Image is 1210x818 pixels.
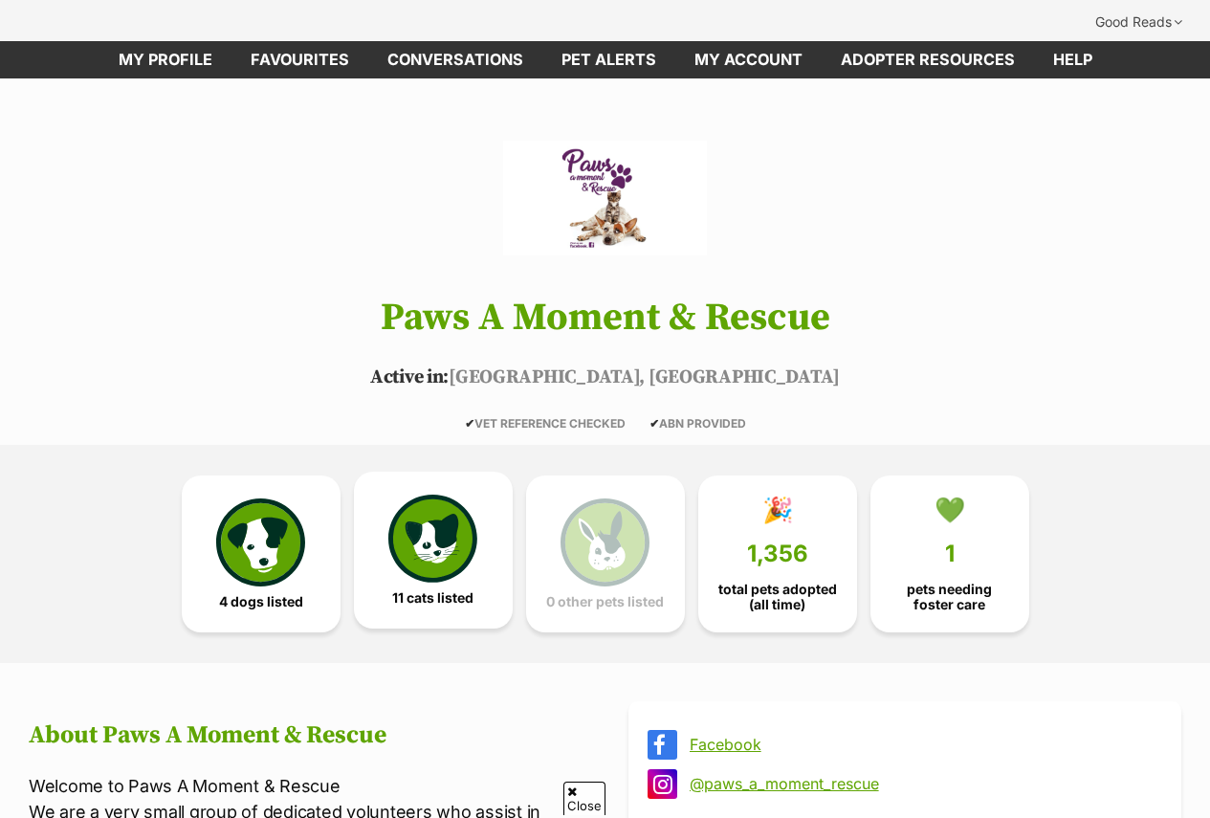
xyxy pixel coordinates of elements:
span: 11 cats listed [392,590,473,606]
span: Active in: [370,365,449,389]
div: 🎉 [762,496,793,524]
span: pets needing foster care [887,582,1013,612]
img: bunny-icon-b786713a4a21a2fe6d13e954f4cb29d131f1b31f8a74b52ca2c6d2999bc34bbe.svg [561,498,649,586]
span: Close [563,782,605,815]
img: cat-icon-068c71abf8fe30c970a85cd354bc8e23425d12f6e8612795f06af48be43a487a.svg [388,495,476,583]
a: Facebook [690,736,1155,753]
a: Pet alerts [542,41,675,78]
a: 11 cats listed [354,472,513,629]
a: Help [1034,41,1111,78]
div: 💚 [935,496,965,524]
a: My account [675,41,822,78]
div: Good Reads [1082,3,1196,41]
img: petrescue-icon-eee76f85a60ef55c4a1927667547b313a7c0e82042636edf73dce9c88f694885.svg [216,498,304,586]
a: @paws_a_moment_rescue [690,775,1155,792]
icon: ✔ [649,416,659,431]
span: total pets adopted (all time) [715,582,841,612]
a: 4 dogs listed [182,475,341,632]
a: 0 other pets listed [526,475,685,632]
span: 1 [945,541,955,567]
a: 🎉 1,356 total pets adopted (all time) [698,475,857,632]
h2: About Paws A Moment & Rescue [29,721,582,750]
a: conversations [368,41,542,78]
span: 0 other pets listed [546,594,664,609]
span: ABN PROVIDED [649,416,746,431]
a: My profile [99,41,231,78]
span: 4 dogs listed [219,594,303,609]
img: Paws A Moment & Rescue [495,117,714,279]
a: Favourites [231,41,368,78]
a: 💚 1 pets needing foster care [870,475,1029,632]
span: 1,356 [747,541,808,567]
a: Adopter resources [822,41,1034,78]
icon: ✔ [465,416,474,431]
span: VET REFERENCE CHECKED [465,416,626,431]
